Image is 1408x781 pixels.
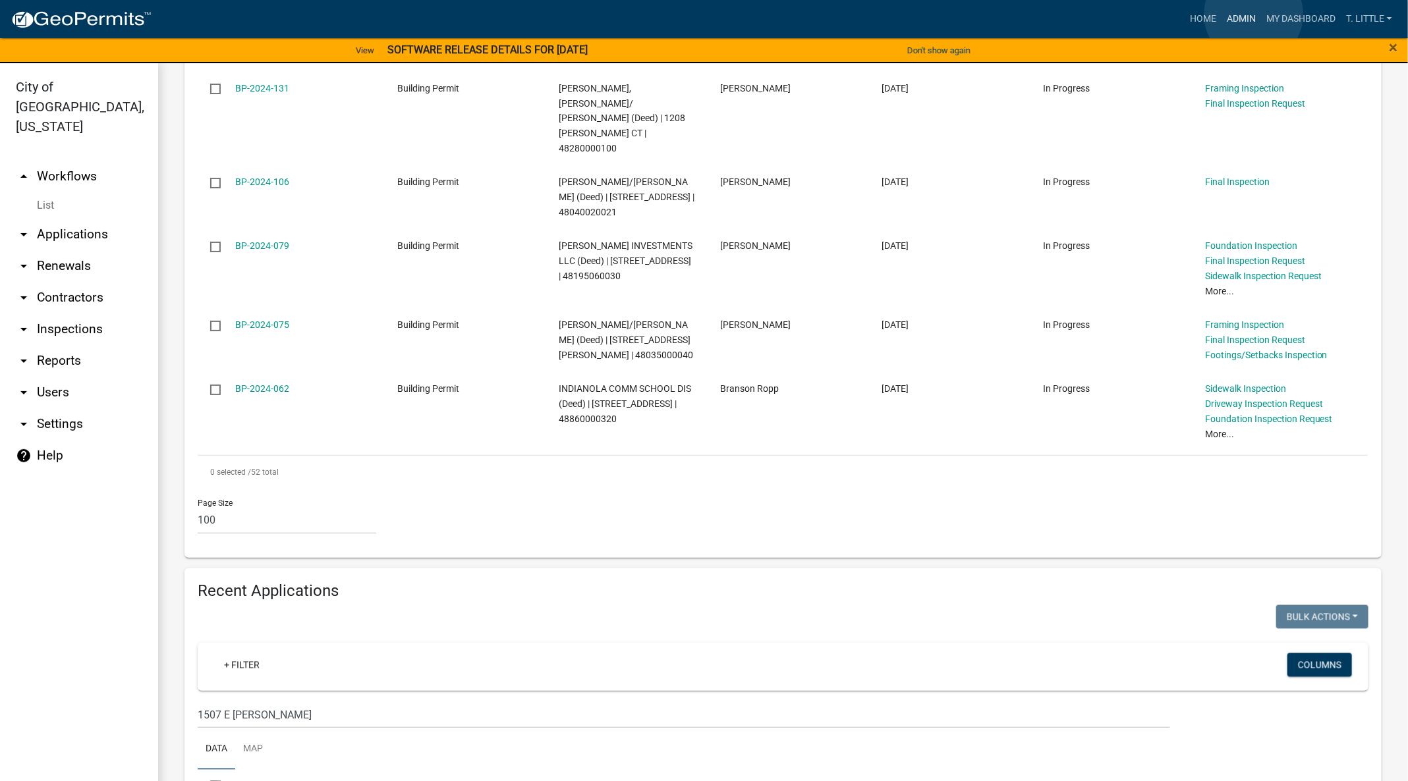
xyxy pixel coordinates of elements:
[397,83,459,94] span: Building Permit
[1044,383,1090,394] span: In Progress
[882,319,909,330] span: 06/19/2024
[1205,398,1323,409] a: Driveway Inspection Request
[1341,7,1397,32] a: T. Little
[387,43,588,56] strong: SOFTWARE RELEASE DETAILS FOR [DATE]
[397,383,459,394] span: Building Permit
[351,40,380,61] a: View
[1205,240,1297,251] a: Foundation Inspection
[1390,40,1398,55] button: Close
[1205,271,1322,281] a: Sidewalk Inspection Request
[198,456,1368,489] div: 52 total
[16,169,32,184] i: arrow_drop_up
[882,176,909,187] span: 07/29/2024
[882,83,909,94] span: 09/30/2024
[16,227,32,242] i: arrow_drop_down
[1261,7,1341,32] a: My Dashboard
[1222,7,1261,32] a: Admin
[198,728,235,770] a: Data
[720,383,779,394] span: Branson Ropp
[1205,286,1234,296] a: More...
[16,258,32,274] i: arrow_drop_down
[236,383,290,394] a: BP-2024-062
[397,319,459,330] span: Building Permit
[235,728,271,770] a: Map
[1044,83,1090,94] span: In Progress
[1044,319,1090,330] span: In Progress
[236,240,290,251] a: BP-2024-079
[1205,319,1284,330] a: Framing Inspection
[236,176,290,187] a: BP-2024-106
[720,83,791,94] span: Daniel Tebbe
[559,176,694,217] span: MARTIN, CHRISTOPHER J/ASHLEY (Deed) | 1108 N B ST | 48040020021
[559,383,691,424] span: INDIANOLA COMM SCHOOL DIS (Deed) | 1304 E 1ST AVE | 48860000320
[1390,38,1398,57] span: ×
[236,83,290,94] a: BP-2024-131
[236,319,290,330] a: BP-2024-075
[1205,414,1333,424] a: Foundation Inspection Request
[198,581,1368,601] h4: Recent Applications
[559,240,692,281] span: CAMBRON INVESTMENTS LLC (Deed) | 708 S Y ST | 48195060030
[16,321,32,337] i: arrow_drop_down
[720,319,791,330] span: Seth Lampman
[213,653,270,677] a: + Filter
[1287,653,1352,677] button: Columns
[16,290,32,306] i: arrow_drop_down
[559,319,693,360] span: KELLER-LAMPMAN, EMILY M/LAMPMAN, SETH D (Deed) | 1209 N BUXTON ST | 48035000040
[1205,350,1328,360] a: Footings/Setbacks Inspection
[198,701,1170,728] input: Search for applications
[882,240,909,251] span: 06/26/2024
[1044,176,1090,187] span: In Progress
[16,448,32,464] i: help
[1205,98,1305,109] a: Final Inspection Request
[1205,256,1305,266] a: Final Inspection Request
[1205,176,1270,187] a: Final Inspection
[1205,335,1305,345] a: Final Inspection Request
[1044,240,1090,251] span: In Progress
[1276,605,1368,629] button: Bulk Actions
[720,240,791,251] span: Ryan Cambron
[559,83,685,153] span: BANNING, PAMELA LEE/ TEBBE, DANIEL A (Deed) | 1208 STEPHEN CT | 48280000100
[16,416,32,432] i: arrow_drop_down
[16,385,32,400] i: arrow_drop_down
[1205,429,1234,439] a: More...
[1205,383,1286,394] a: Sidewalk Inspection
[210,468,251,477] span: 0 selected /
[720,176,791,187] span: Chris
[882,383,909,394] span: 03/26/2024
[1205,83,1284,94] a: Framing Inspection
[397,240,459,251] span: Building Permit
[397,176,459,187] span: Building Permit
[1185,7,1222,32] a: Home
[902,40,976,61] button: Don't show again
[16,353,32,369] i: arrow_drop_down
